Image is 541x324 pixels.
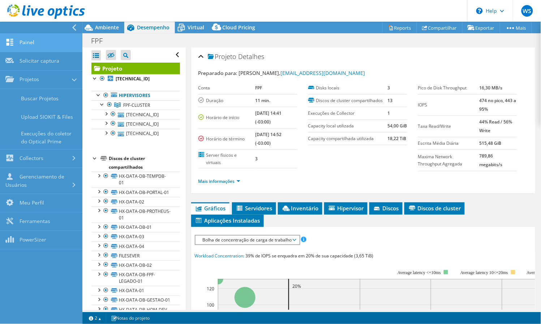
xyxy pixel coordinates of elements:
b: 474 no pico, 443 a 95% [480,97,516,112]
span: Ambiente [95,24,119,31]
span: Inventário [282,205,319,212]
span: WS [521,5,533,17]
a: Reports [382,22,417,33]
span: Gráficos [195,205,226,212]
span: Servidores [236,205,272,212]
label: Capacity local utilizada [308,122,388,130]
label: IOPS [418,101,480,109]
a: HX-DATA-01 [91,286,180,295]
b: 44% Read / 56% Write [480,119,512,134]
label: Horário de início [198,114,256,121]
b: 1 [387,110,390,116]
span: Discos de cluster [408,205,461,212]
a: [TECHNICAL_ID] [91,119,180,129]
span: Workload Concentration: [195,253,245,259]
b: 515,48 GiB [480,140,502,146]
a: Mais [500,22,532,33]
span: [PERSON_NAME], [239,70,365,76]
a: HX-DATA-04 [91,241,180,251]
a: Mais informações [198,178,240,184]
span: Aplicações Instaladas [195,217,260,224]
text: 100 [207,302,214,308]
span: FPF-CLUSTER [123,102,150,108]
label: Escrita Média Diária [418,140,480,147]
a: HX-DATA-DB-02 [91,260,180,270]
a: Notas do projeto [106,314,155,323]
b: [DATE] 14:41 (-03:00) [256,110,282,125]
b: 54,00 GiB [387,123,407,129]
label: Conta [198,84,256,92]
a: Projeto [91,63,180,74]
label: Taxa Read/Write [418,123,480,130]
b: 11 min. [256,97,271,104]
a: Compartilhar [417,22,463,33]
label: Pico de Disk Throughput [418,84,480,92]
label: Discos de cluster compartilhados [308,97,388,104]
b: 13 [387,97,392,104]
span: Hipervisor [328,205,364,212]
a: HX-DATA-DB-GESTAO-01 [91,295,180,305]
label: Capacity compartilhada utilizada [308,135,388,142]
a: HX-DATA-DB-HOM-DEV-01 [91,305,180,321]
a: HX-DATA-DB-01 [91,223,180,232]
span: 39% de IOPS se enquadra em 20% de sua capacidade (3,65 TiB) [246,253,374,259]
tspan: Average latency <=10ms [398,270,441,275]
a: 2 [84,314,106,323]
b: 3 [256,156,258,162]
label: Horário de término [198,135,256,143]
a: [EMAIL_ADDRESS][DOMAIN_NAME] [281,70,365,76]
span: Desempenho [137,24,169,31]
a: HX-DATA-DB-PORTAL-01 [91,188,180,197]
text: 20% [292,283,301,289]
a: FILESEVER [91,251,180,260]
b: [DATE] 14:52 (-03:00) [256,131,282,146]
svg: \n [476,8,483,14]
b: 18,22 TiB [387,135,406,142]
label: Disks locais [308,84,388,92]
a: HX-DATA-02 [91,197,180,206]
b: 3 [387,85,390,91]
label: Maxima Network Throughput Agregada [418,153,480,168]
a: FPF-CLUSTER [91,100,180,110]
b: [TECHNICAL_ID] [116,76,150,82]
a: [TECHNICAL_ID] [91,129,180,138]
label: Server físicos e virtuais [198,152,256,166]
b: FPF [256,85,262,91]
span: Detalhes [239,52,265,61]
h1: FPF [88,37,114,45]
text: 120 [207,286,214,292]
a: HX-DATA-DB-TEMPDB-01 [91,172,180,188]
a: Hipervisores [91,91,180,100]
a: Exportar [462,22,500,33]
span: Discos [373,205,399,212]
span: Cloud Pricing [222,24,255,31]
a: [TECHNICAL_ID] [91,110,180,119]
tspan: Average latency 10<=20ms [460,270,508,275]
div: Discos de cluster compartilhados [109,154,180,172]
span: Virtual [188,24,204,31]
a: [TECHNICAL_ID] [91,74,180,84]
span: Projeto [208,53,237,60]
label: Preparado para: [198,70,238,76]
label: Execuções de Collector [308,110,388,117]
span: Bolha de concentração de carga de trabalho [199,236,296,244]
b: 789,86 megabits/s [480,153,503,168]
label: Duração [198,97,256,104]
b: 16,30 MB/s [480,85,503,91]
a: HX-DATA-03 [91,232,180,241]
a: HX-DATA-DB-PROTHEUS-01 [91,206,180,222]
a: HX-DATA-DB-FPF-LEGADO-01 [91,270,180,286]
